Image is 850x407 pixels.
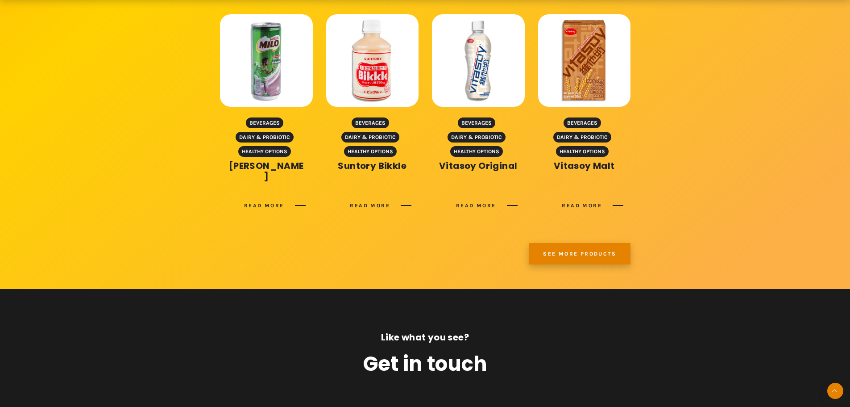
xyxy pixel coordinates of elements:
a: Dairy & Probiotic [235,132,293,143]
a: Dairy & Probiotic [447,132,505,143]
a: Dairy & Probiotic [553,132,611,143]
a: Read more [350,200,411,211]
a: Healthy Options [450,146,502,157]
a: Dairy & Probiotic [341,132,399,143]
img: 0012_suntory-bikkle-300x300.png [326,14,419,107]
a: Healthy Options [344,146,397,157]
a: Vitasoy Original [439,159,517,172]
a: Read more [244,200,305,211]
a: Healthy Options [556,146,609,157]
a: See more products [529,243,630,264]
span: Like what you see? [381,332,469,343]
a: Read more [562,200,623,211]
a: [PERSON_NAME] [228,159,303,183]
a: Beverages [564,117,601,128]
a: Suntory Bikkle [338,159,406,172]
a: Read more [456,200,517,211]
img: 0008_vitasoy-malt-300x300.png [538,14,630,107]
a: Beverages [457,117,495,128]
a: Beverages [352,117,389,128]
span: Get in touch [363,353,487,375]
img: 0009_vitasoy-bottle-300x300.png [432,14,525,107]
a: Healthy Options [238,146,290,157]
a: Vitasoy Malt [553,159,614,172]
a: Beverages [245,117,283,128]
img: 0022_milo-can-300x300.png [220,14,313,107]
